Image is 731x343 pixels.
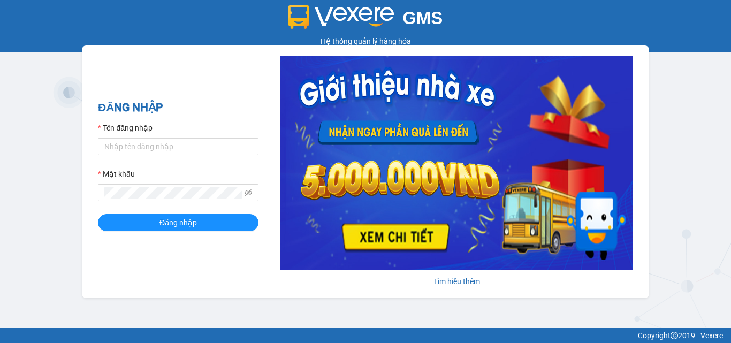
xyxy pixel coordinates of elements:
span: Đăng nhập [159,217,197,228]
input: Mật khẩu [104,187,242,199]
h2: ĐĂNG NHẬP [98,99,258,117]
a: GMS [288,16,443,25]
img: logo 2 [288,5,394,29]
label: Tên đăng nhập [98,122,153,134]
span: copyright [671,332,678,339]
label: Mật khẩu [98,168,135,180]
span: GMS [402,8,443,28]
span: eye-invisible [245,189,252,196]
div: Tìm hiểu thêm [280,276,633,287]
button: Đăng nhập [98,214,258,231]
div: Copyright 2019 - Vexere [8,330,723,341]
div: Hệ thống quản lý hàng hóa [3,35,728,47]
img: banner-0 [280,56,633,270]
input: Tên đăng nhập [98,138,258,155]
